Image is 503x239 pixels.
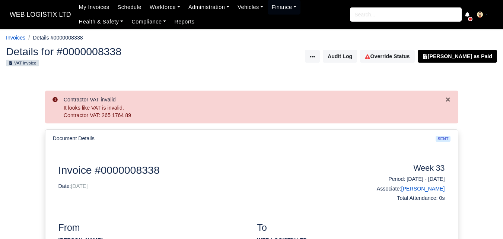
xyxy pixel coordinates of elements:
a: Reports [170,15,198,29]
button: Close [445,95,451,103]
button: [PERSON_NAME] as Paid [418,50,497,63]
a: Invoices [6,35,25,41]
h6: Associate: [357,186,445,192]
a: Compliance [127,15,170,29]
h6: Contractor VAT invalid [64,97,445,103]
small: VAT Invoice [6,60,39,66]
h2: Invoice #0000008338 [58,164,346,176]
div: It looks like VAT is invalid. Contractor VAT: 265 1764 89 [64,104,445,119]
p: Date: [58,182,346,190]
h3: To [257,222,445,233]
h3: From [58,222,246,233]
h6: Total Attendance: 0s [357,195,445,201]
a: WEB LOGISTIX LTD [6,7,75,22]
a: [PERSON_NAME] [401,186,445,192]
span: [DATE] [71,183,88,189]
a: Override Status [360,50,414,63]
li: Details #0000008338 [25,34,83,42]
input: Search... [350,7,462,22]
h2: Details for #0000008338 [6,46,246,57]
h6: Document Details [53,135,95,142]
a: Health & Safety [75,15,128,29]
button: Audit Log [323,50,357,63]
span: sent [436,136,450,142]
h4: Week 33 [357,164,445,173]
h6: Period: [DATE] - [DATE] [357,176,445,182]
